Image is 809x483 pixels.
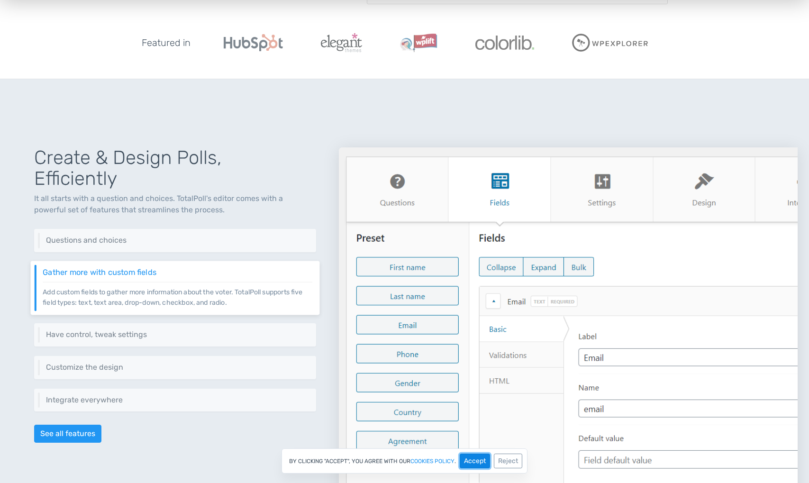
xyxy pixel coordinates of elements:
[46,363,309,372] h6: Customize the design
[34,425,101,443] a: See all features
[142,37,191,48] h5: Featured in
[34,193,316,216] p: It all starts with a question and choices. TotalPoll's editor comes with a powerful set of featur...
[224,34,283,51] img: Hubspot
[494,454,522,468] button: Reject
[46,330,309,339] h6: Have control, tweak settings
[400,33,437,52] img: WPLift
[46,396,309,404] h6: Integrate everywhere
[460,454,490,468] button: Accept
[46,236,309,245] h6: Questions and choices
[572,34,649,52] img: WPExplorer
[34,147,316,189] h1: Create & Design Polls, Efficiently
[43,282,312,307] p: Add custom fields to gather more information about the voter. TotalPoll supports five field types...
[282,448,527,474] div: By clicking "Accept", you agree with our .
[43,268,312,277] h6: Gather more with custom fields
[410,458,454,464] a: cookies policy
[321,33,362,52] img: ElegantThemes
[475,36,534,50] img: Colorlib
